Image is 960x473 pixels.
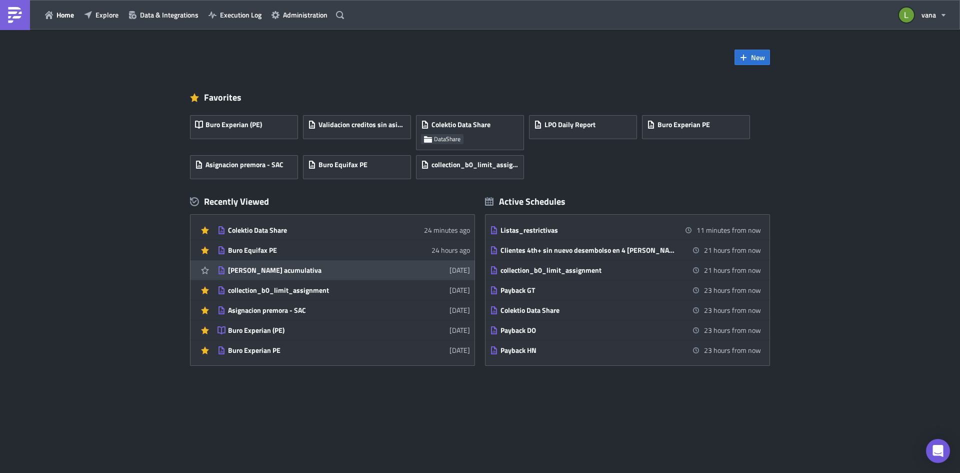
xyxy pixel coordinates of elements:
span: collection_b0_limit_assignment [431,160,518,169]
button: Administration [266,7,332,23]
span: Administration [283,10,327,20]
time: 2025-08-18T16:24:42Z [449,345,470,355]
a: collection_b0_limit_assignment[DATE] [217,280,470,300]
a: Payback HN23 hours from now [490,340,761,360]
a: Buro Experian PE[DATE] [217,340,470,360]
span: Asignacion premora - SAC [205,160,283,169]
div: Payback GT [500,286,675,295]
span: Validacion creditos sin asignar - SAC [318,120,405,129]
a: Buro Experian PE [642,110,755,150]
button: Data & Integrations [123,7,203,23]
img: PushMetrics [7,7,23,23]
time: 2025-09-10T14:24:40Z [424,225,470,235]
button: Execution Log [203,7,266,23]
span: DataShare [434,135,460,143]
time: 2025-09-02T23:41:02Z [449,285,470,295]
div: Clientes 4th+ sin nuevo desembolso en 4 [PERSON_NAME] [500,246,675,255]
a: Payback DO23 hours from now [490,320,761,340]
a: collection_b0_limit_assignment21 hours from now [490,260,761,280]
span: LPO Daily Report [544,120,595,129]
span: Explore [95,10,118,20]
span: Buro Experian PE [657,120,710,129]
span: New [751,52,765,63]
div: Favorites [190,90,770,105]
span: Buro Experian (PE) [205,120,262,129]
a: [PERSON_NAME] acumulativa[DATE] [217,260,470,280]
div: Colektio Data Share [228,226,403,235]
div: [PERSON_NAME] acumulativa [228,266,403,275]
div: Buro Experian PE [228,346,403,355]
a: Payback GT23 hours from now [490,280,761,300]
div: Buro Equifax PE [228,246,403,255]
a: Clientes 4th+ sin nuevo desembolso en 4 [PERSON_NAME]21 hours from now [490,240,761,260]
button: Explore [79,7,123,23]
a: Colektio Data ShareDataShare [416,110,529,150]
span: Colektio Data Share [431,120,490,129]
span: vana [921,10,936,20]
time: 2025-09-11 08:00 [704,305,761,315]
span: Home [56,10,74,20]
time: 2025-09-09T15:03:42Z [431,245,470,255]
a: LPO Daily Report [529,110,642,150]
div: collection_b0_limit_assignment [500,266,675,275]
button: Home [40,7,79,23]
a: Listas_restrictivas11 minutes from now [490,220,761,240]
a: Buro Equifax PE24 hours ago [217,240,470,260]
time: 2025-09-11 06:00 [704,265,761,275]
time: 2025-09-02T23:35:45Z [449,325,470,335]
time: 2025-09-11 08:02 [704,345,761,355]
div: Active Schedules [485,196,565,207]
button: New [734,50,770,65]
div: Listas_restrictivas [500,226,675,235]
a: Asignacion premora - SAC[DATE] [217,300,470,320]
a: Asignacion premora - SAC [190,150,303,179]
span: Buro Equifax PE [318,160,367,169]
span: Execution Log [220,10,261,20]
time: 2025-09-11 06:00 [704,245,761,255]
div: Colektio Data Share [500,306,675,315]
a: Colektio Data Share23 hours from now [490,300,761,320]
div: Asignacion premora - SAC [228,306,403,315]
a: Buro Experian (PE)[DATE] [217,320,470,340]
div: Recently Viewed [190,194,475,209]
a: Buro Experian (PE) [190,110,303,150]
div: Open Intercom Messenger [926,439,950,463]
div: Buro Experian (PE) [228,326,403,335]
time: 2025-09-02T23:35:53Z [449,305,470,315]
a: Colektio Data Share24 minutes ago [217,220,470,240]
div: collection_b0_limit_assignment [228,286,403,295]
time: 2025-09-11 08:00 [704,285,761,295]
a: collection_b0_limit_assignment [416,150,529,179]
span: Data & Integrations [140,10,198,20]
a: Validacion creditos sin asignar - SAC [303,110,416,150]
img: Avatar [898,7,915,24]
time: 2025-09-04T21:17:14Z [449,265,470,275]
div: Payback DO [500,326,675,335]
a: Buro Equifax PE [303,150,416,179]
time: 2025-09-11 08:01 [704,325,761,335]
time: 2025-09-10 09:00 [696,225,761,235]
button: vana [893,4,952,26]
div: Payback HN [500,346,675,355]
